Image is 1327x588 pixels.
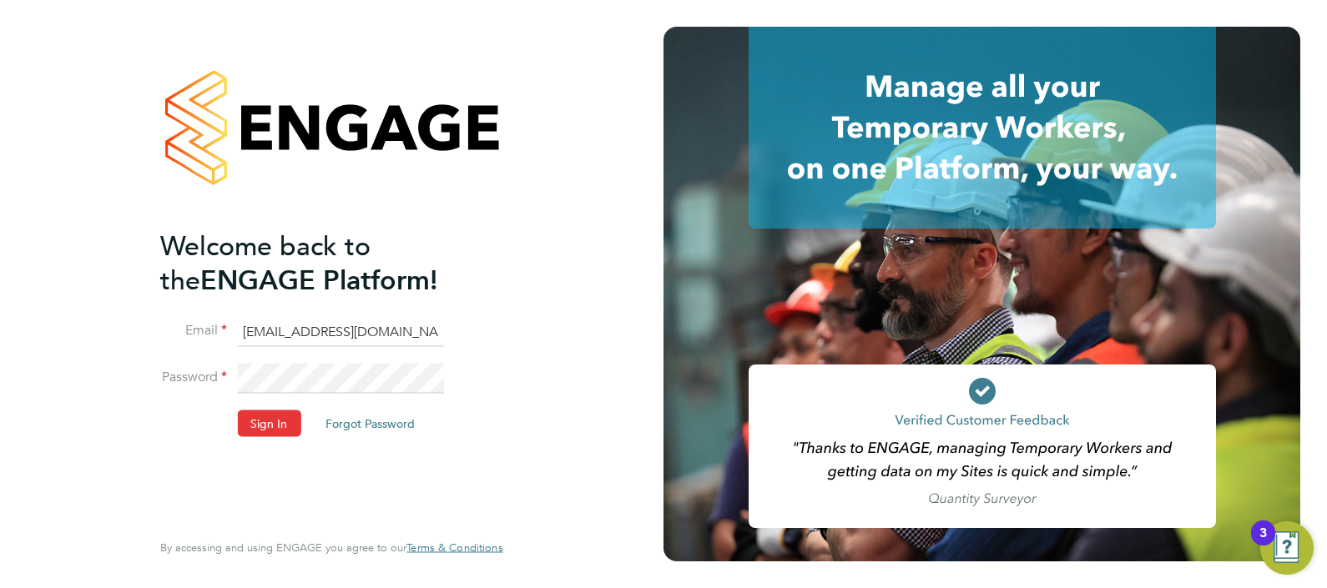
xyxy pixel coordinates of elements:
[237,410,300,437] button: Sign In
[160,229,486,297] h2: ENGAGE Platform!
[237,317,443,347] input: Enter your work email...
[312,410,428,437] button: Forgot Password
[1259,533,1267,555] div: 3
[406,541,502,555] a: Terms & Conditions
[160,540,502,555] span: By accessing and using ENGAGE you agree to our
[160,369,227,386] label: Password
[406,540,502,555] span: Terms & Conditions
[160,322,227,339] label: Email
[1260,521,1314,575] button: Open Resource Center, 3 new notifications
[160,229,371,296] span: Welcome back to the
